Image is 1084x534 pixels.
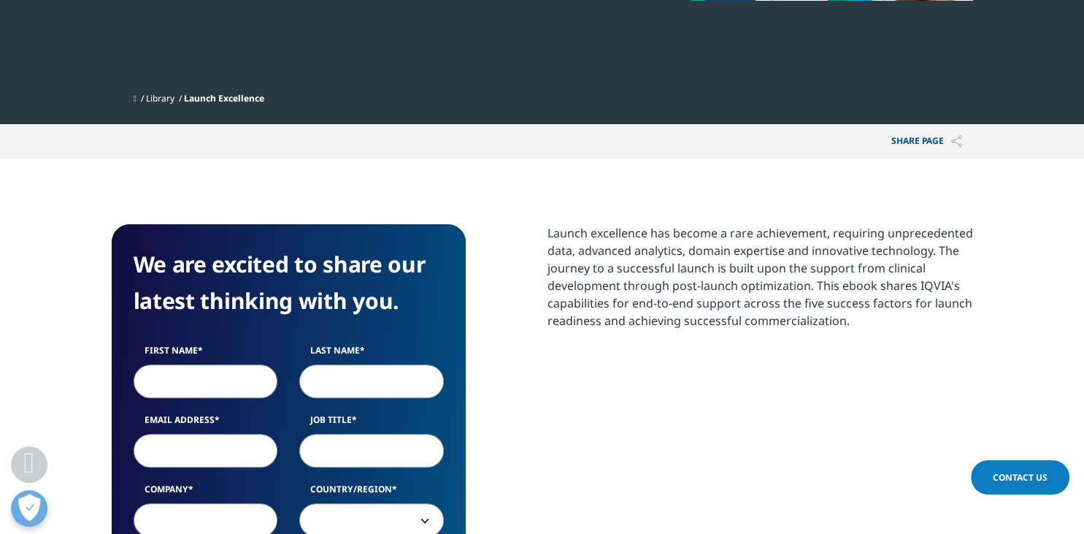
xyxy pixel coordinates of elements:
[134,483,278,503] label: Company
[11,490,47,527] button: Open Preferences
[880,124,973,159] button: Share PAGEShare PAGE
[184,92,264,104] span: Launch Excellence
[299,344,444,365] label: Last Name
[134,246,444,319] h4: We are excited to share our latest thinking with you.
[951,135,962,148] img: Share PAGE
[134,413,278,434] label: Email Address
[146,92,174,104] a: Library
[299,483,444,503] label: Country/Region
[971,460,1069,495] a: Contact Us
[993,471,1048,484] span: Contact Us
[299,413,444,434] label: Job Title
[134,344,278,365] label: First Name
[880,124,973,159] p: Share PAGE
[547,224,973,340] p: Launch excellence has become a rare achievement, requiring unprecedented data, advanced analytics...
